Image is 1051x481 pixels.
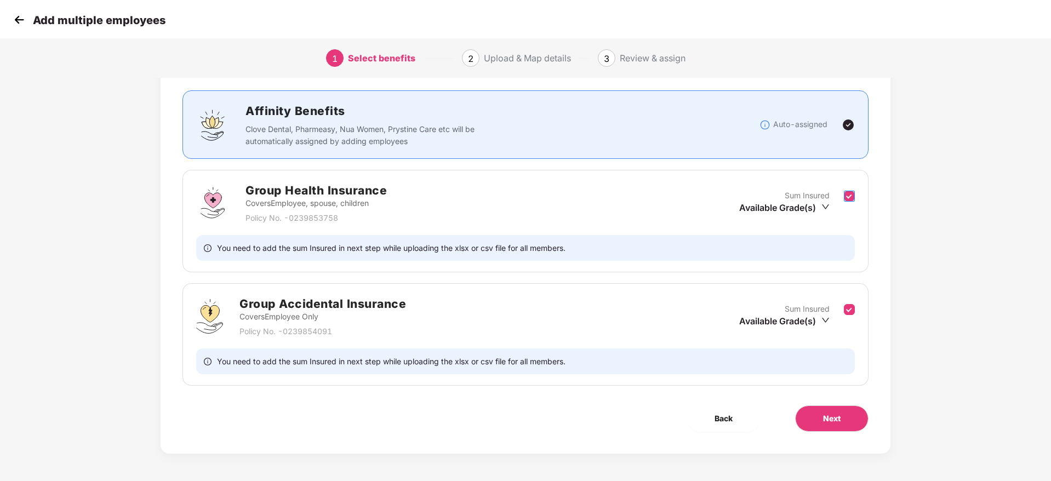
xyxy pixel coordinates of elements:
[759,119,770,130] img: svg+xml;base64,PHN2ZyBpZD0iSW5mb18tXzMyeDMyIiBkYXRhLW5hbWU9IkluZm8gLSAzMngzMiIgeG1sbnM9Imh0dHA6Ly...
[217,356,566,367] span: You need to add the sum Insured in next step while uploading the xlsx or csv file for all members.
[739,315,830,327] div: Available Grade(s)
[204,243,212,253] span: info-circle
[196,108,229,141] img: svg+xml;base64,PHN2ZyBpZD0iQWZmaW5pdHlfQmVuZWZpdHMiIGRhdGEtbmFtZT0iQWZmaW5pdHkgQmVuZWZpdHMiIHhtbG...
[715,413,733,425] span: Back
[785,190,830,202] p: Sum Insured
[245,212,387,224] p: Policy No. - 0239853758
[468,53,473,64] span: 2
[687,405,760,432] button: Back
[604,53,609,64] span: 3
[33,14,165,27] p: Add multiple employees
[245,181,387,199] h2: Group Health Insurance
[773,118,827,130] p: Auto-assigned
[821,316,830,324] span: down
[217,243,566,253] span: You need to add the sum Insured in next step while uploading the xlsx or csv file for all members.
[196,186,229,219] img: svg+xml;base64,PHN2ZyBpZD0iR3JvdXBfSGVhbHRoX0luc3VyYW5jZSIgZGF0YS1uYW1lPSJHcm91cCBIZWFsdGggSW5zdX...
[204,356,212,367] span: info-circle
[739,202,830,214] div: Available Grade(s)
[245,197,387,209] p: Covers Employee, spouse, children
[620,49,686,67] div: Review & assign
[842,118,855,131] img: svg+xml;base64,PHN2ZyBpZD0iVGljay0yNHgyNCIgeG1sbnM9Imh0dHA6Ly93d3cudzMub3JnLzIwMDAvc3ZnIiB3aWR0aD...
[484,49,571,67] div: Upload & Map details
[239,311,406,323] p: Covers Employee Only
[332,53,338,64] span: 1
[11,12,27,28] img: svg+xml;base64,PHN2ZyB4bWxucz0iaHR0cDovL3d3dy53My5vcmcvMjAwMC9zdmciIHdpZHRoPSIzMCIgaGVpZ2h0PSIzMC...
[348,49,415,67] div: Select benefits
[785,303,830,315] p: Sum Insured
[239,295,406,313] h2: Group Accidental Insurance
[245,102,639,120] h2: Affinity Benefits
[823,413,841,425] span: Next
[196,299,223,334] img: svg+xml;base64,PHN2ZyB4bWxucz0iaHR0cDovL3d3dy53My5vcmcvMjAwMC9zdmciIHdpZHRoPSI0OS4zMjEiIGhlaWdodD...
[821,203,830,211] span: down
[245,123,482,147] p: Clove Dental, Pharmeasy, Nua Women, Prystine Care etc will be automatically assigned by adding em...
[795,405,869,432] button: Next
[239,325,406,337] p: Policy No. - 0239854091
